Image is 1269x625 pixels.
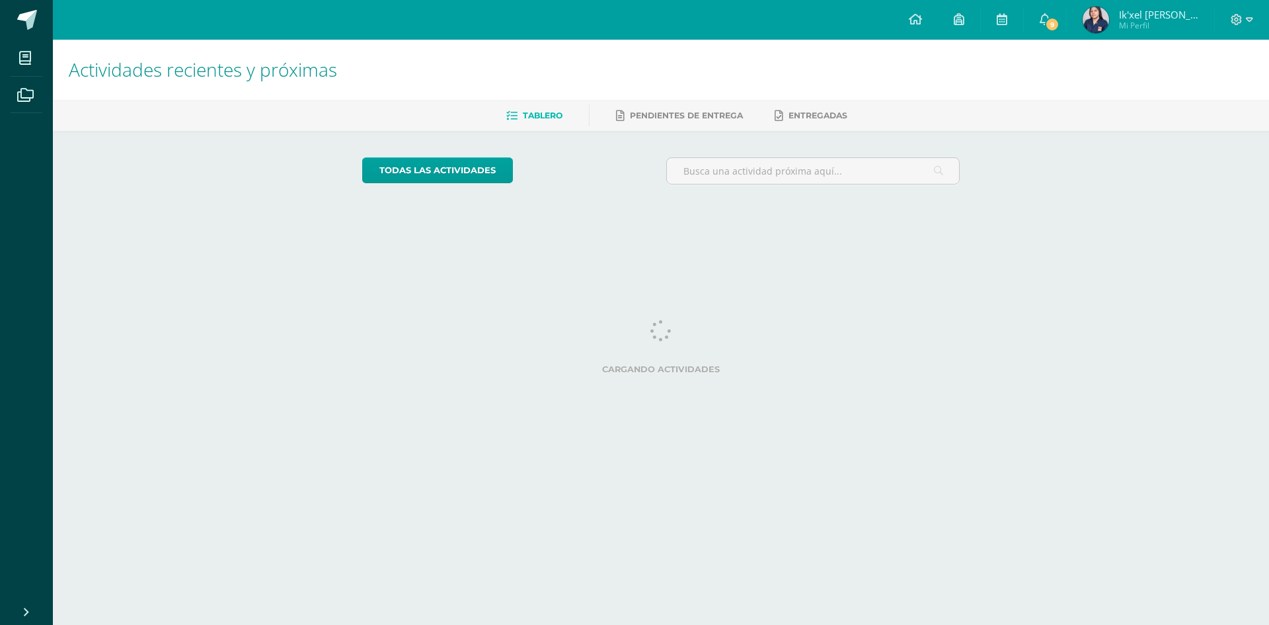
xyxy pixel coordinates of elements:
[1119,8,1198,21] span: Ik'xel [PERSON_NAME]
[69,57,337,82] span: Actividades recientes y próximas
[362,157,513,183] a: todas las Actividades
[667,158,960,184] input: Busca una actividad próxima aquí...
[1083,7,1109,33] img: 59943df474bd03b2282ebae1045e97d1.png
[506,105,562,126] a: Tablero
[775,105,847,126] a: Entregadas
[1119,20,1198,31] span: Mi Perfil
[630,110,743,120] span: Pendientes de entrega
[523,110,562,120] span: Tablero
[788,110,847,120] span: Entregadas
[362,364,960,374] label: Cargando actividades
[616,105,743,126] a: Pendientes de entrega
[1045,17,1059,32] span: 9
